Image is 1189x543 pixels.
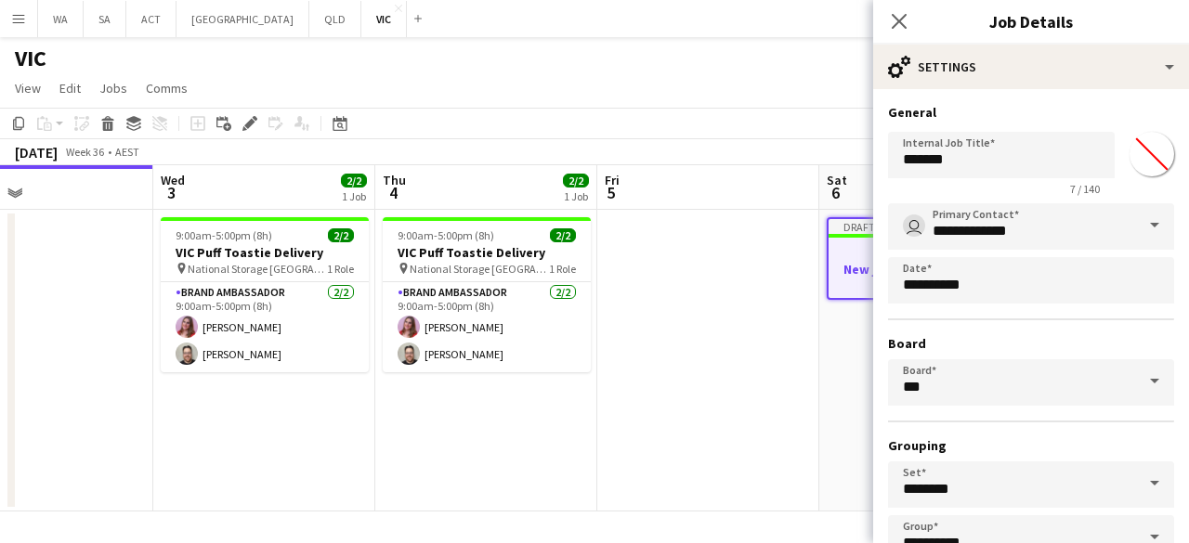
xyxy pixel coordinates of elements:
[115,145,139,159] div: AEST
[873,9,1189,33] h3: Job Details
[52,76,88,100] a: Edit
[99,80,127,97] span: Jobs
[161,244,369,261] h3: VIC Puff Toastie Delivery
[380,182,406,203] span: 4
[59,80,81,97] span: Edit
[161,172,185,188] span: Wed
[92,76,135,100] a: Jobs
[888,335,1174,352] h3: Board
[824,182,847,203] span: 6
[38,1,84,37] button: WA
[550,228,576,242] span: 2/2
[158,182,185,203] span: 3
[410,262,549,276] span: National Storage [GEOGRAPHIC_DATA]
[888,104,1174,121] h3: General
[602,182,620,203] span: 5
[549,262,576,276] span: 1 Role
[188,262,327,276] span: National Storage [GEOGRAPHIC_DATA]
[15,45,46,72] h1: VIC
[563,174,589,187] span: 2/2
[15,143,58,162] div: [DATE]
[829,219,1033,234] div: Draft
[15,80,41,97] span: View
[827,172,847,188] span: Sat
[888,437,1174,454] h3: Grouping
[161,282,369,372] app-card-role: Brand Ambassador2/29:00am-5:00pm (8h)[PERSON_NAME][PERSON_NAME]
[138,76,195,100] a: Comms
[564,189,588,203] div: 1 Job
[126,1,176,37] button: ACT
[398,228,494,242] span: 9:00am-5:00pm (8h)
[328,228,354,242] span: 2/2
[827,217,1035,300] app-job-card: DraftNew job
[176,1,309,37] button: [GEOGRAPHIC_DATA]
[309,1,361,37] button: QLD
[383,244,591,261] h3: VIC Puff Toastie Delivery
[61,145,108,159] span: Week 36
[1055,182,1115,196] span: 7 / 140
[341,174,367,187] span: 2/2
[383,172,406,188] span: Thu
[829,261,1033,278] h3: New job
[605,172,620,188] span: Fri
[383,217,591,372] app-job-card: 9:00am-5:00pm (8h)2/2VIC Puff Toastie Delivery National Storage [GEOGRAPHIC_DATA]1 RoleBrand Amba...
[361,1,407,37] button: VIC
[327,262,354,276] span: 1 Role
[146,80,188,97] span: Comms
[176,228,272,242] span: 9:00am-5:00pm (8h)
[161,217,369,372] app-job-card: 9:00am-5:00pm (8h)2/2VIC Puff Toastie Delivery National Storage [GEOGRAPHIC_DATA]1 RoleBrand Amba...
[383,282,591,372] app-card-role: Brand Ambassador2/29:00am-5:00pm (8h)[PERSON_NAME][PERSON_NAME]
[873,45,1189,89] div: Settings
[7,76,48,100] a: View
[84,1,126,37] button: SA
[342,189,366,203] div: 1 Job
